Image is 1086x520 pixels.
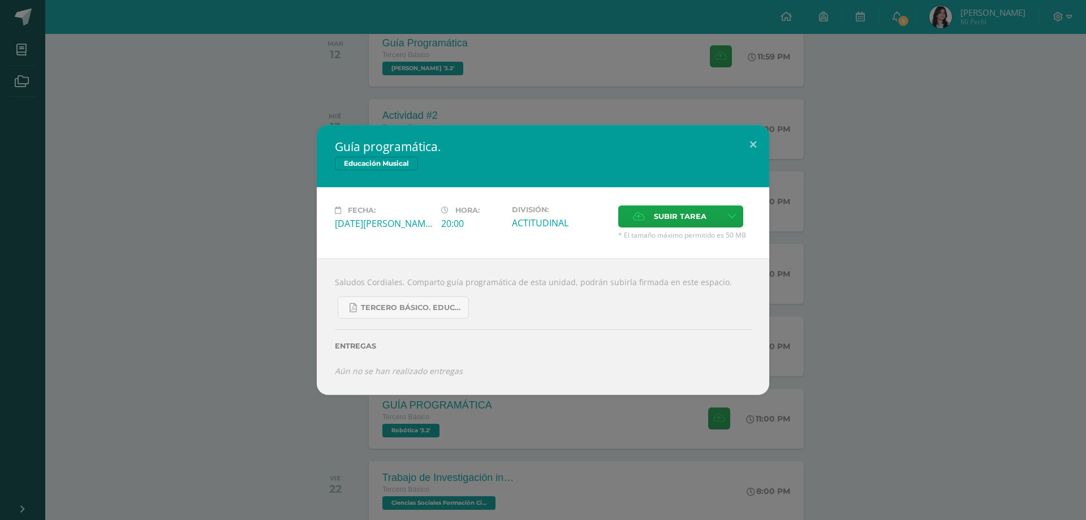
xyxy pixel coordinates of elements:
[654,206,706,227] span: Subir tarea
[335,342,751,350] label: Entregas
[335,139,751,154] h2: Guía programática.
[618,230,751,240] span: * El tamaño máximo permitido es 50 MB
[348,206,376,214] span: Fecha:
[512,205,609,214] label: División:
[512,217,609,229] div: ACTITUDINAL
[335,217,432,230] div: [DATE][PERSON_NAME]
[335,366,463,376] i: Aún no se han realizado entregas
[441,217,503,230] div: 20:00
[338,296,469,319] a: Tercero básico. Educación Musical.pdf
[317,258,769,394] div: Saludos Cordiales. Comparto guía programática de esta unidad, podrán subirla firmada en este espa...
[737,125,769,164] button: Close (Esc)
[455,206,480,214] span: Hora:
[335,157,418,170] span: Educación Musical
[361,303,463,312] span: Tercero básico. Educación Musical.pdf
